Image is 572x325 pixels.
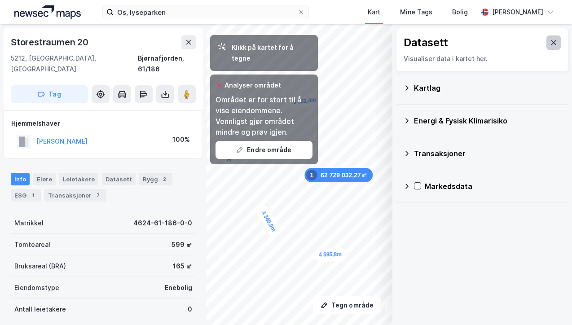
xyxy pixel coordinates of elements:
div: Eiere [33,173,56,185]
div: Mine Tags [400,7,432,18]
div: Visualiser data i kartet her. [404,53,561,64]
div: Bolig [452,7,468,18]
div: Bjørnafjorden, 61/186 [138,53,196,75]
div: Bygg [139,173,172,185]
div: Energi & Fysisk Klimarisiko [414,115,561,126]
div: 1 [306,170,317,180]
div: Leietakere [59,173,98,185]
div: Info [11,173,30,185]
div: Antall leietakere [14,304,66,315]
div: Map marker [255,204,283,239]
div: [PERSON_NAME] [492,7,543,18]
div: Kontrollprogram for chat [527,282,572,325]
div: 1 [28,191,37,200]
button: Tilbakestill [385,296,447,314]
div: 100% [172,134,190,145]
button: Endre område [216,141,312,159]
div: Datasett [102,173,136,185]
div: Map marker [304,168,373,182]
div: 165 ㎡ [173,261,192,272]
div: Enebolig [165,282,192,293]
button: Tag [11,85,88,103]
iframe: Chat Widget [527,282,572,325]
div: Datasett [404,35,448,50]
div: Transaksjoner [414,148,561,159]
input: Søk på adresse, matrikkel, gårdeiere, leietakere eller personer [114,5,297,19]
div: ESG [11,189,41,202]
div: Storestraumen 20 [11,35,90,49]
div: 2 [160,175,169,184]
div: Matrikkel [14,218,44,228]
div: 7 [93,191,102,200]
div: Hjemmelshaver [11,118,195,129]
img: logo.a4113a55bc3d86da70a041830d287a7e.svg [14,5,81,19]
div: Transaksjoner [44,189,106,202]
div: 5212, [GEOGRAPHIC_DATA], [GEOGRAPHIC_DATA] [11,53,138,75]
div: 599 ㎡ [172,239,192,250]
div: Tomteareal [14,239,50,250]
div: Klikk på kartet for å tegne [232,42,311,64]
div: Kartlag [414,83,561,93]
div: Analyser området [224,80,281,91]
div: Bruksareal (BRA) [14,261,66,272]
div: Kart [368,7,380,18]
button: Tegn område [313,296,381,314]
div: 4624-61-186-0-0 [133,218,192,228]
div: Map marker [313,248,347,261]
div: 0 [188,304,192,315]
div: Området er for stort til å vise eiendommene. Vennligst gjør området mindre og prøv igjen. [216,94,312,137]
div: Markedsdata [425,181,561,192]
div: Eiendomstype [14,282,59,293]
